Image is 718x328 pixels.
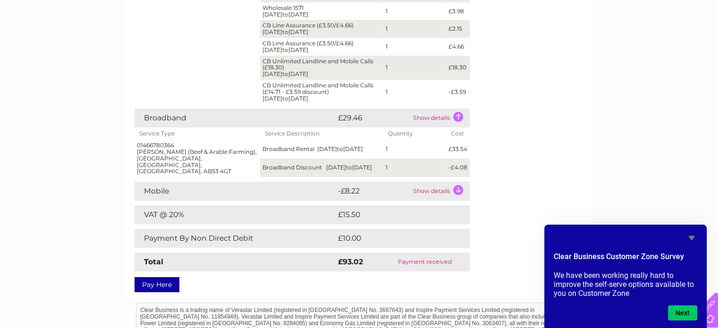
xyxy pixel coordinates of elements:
th: Cost [446,127,469,140]
th: Quantity [383,127,446,140]
td: Payment received [380,252,469,271]
span: to [282,46,288,53]
div: Clear Business is a trading name of Verastar Limited (registered in [GEOGRAPHIC_DATA] No. 3667643... [136,5,583,46]
a: 0333 014 3131 [540,5,605,17]
td: -£3.59 [446,80,469,104]
button: Hide survey [686,232,697,244]
span: to [337,145,343,152]
td: 1 [383,38,446,56]
td: £18.30 [446,56,469,80]
td: £2.15 [446,20,469,38]
td: CB Unlimited Landline and Mobile Calls (£18.30) [DATE] [DATE] [260,56,383,80]
a: Pay Here [135,277,179,292]
a: Contact [655,40,678,47]
strong: £93.02 [338,257,363,266]
td: 1 [383,159,446,177]
td: CB Line Assurance (£3.50/£4.66) [DATE] [DATE] [260,38,383,56]
td: CB Unlimited Landline and Mobile Calls (£14.71 - £3.59 discount) [DATE] [DATE] [260,80,383,104]
td: Broadband Rental [DATE] [DATE] [260,140,383,158]
td: Wholesale 1571 [DATE] [DATE] [260,2,383,20]
td: £15.50 [336,205,450,224]
td: VAT @ 20% [135,205,336,224]
td: 1 [383,80,446,104]
td: 1 [383,20,446,38]
button: Next question [668,305,697,320]
td: Payment By Non Direct Debit [135,229,336,248]
td: £10.00 [336,229,450,248]
a: Log out [687,40,709,47]
span: to [346,164,352,171]
td: Broadband Discount [DATE] [DATE] [260,159,383,177]
td: -£8.22 [336,182,411,201]
th: Service Description [260,127,383,140]
td: Mobile [135,182,336,201]
a: Water [552,40,570,47]
td: Show details [411,182,470,201]
h2: Clear Business Customer Zone Survey [554,251,697,267]
p: We have been working really hard to improve the self-serve options available to you on Customer Zone [554,271,697,298]
div: Clear Business Customer Zone Survey [554,232,697,320]
td: 1 [383,140,446,158]
td: Broadband [135,109,336,127]
td: CB Line Assurance (£3.50/£4.66) [DATE] [DATE] [260,20,383,38]
a: Blog [636,40,650,47]
td: £4.66 [446,38,469,56]
td: £33.54 [446,140,469,158]
span: to [282,95,288,102]
td: Show details [411,109,470,127]
td: -£4.08 [446,159,469,177]
td: 1 [383,2,446,20]
a: Telecoms [602,40,630,47]
span: to [282,70,288,77]
td: 1 [383,56,446,80]
strong: Total [144,257,163,266]
div: 01466780364 [PERSON_NAME] (Beef & Arable Farming), [GEOGRAPHIC_DATA], [GEOGRAPHIC_DATA], [GEOGRAP... [137,142,258,175]
th: Service Type [135,127,260,140]
span: to [282,28,288,35]
span: to [282,11,288,18]
td: £3.98 [446,2,469,20]
td: £29.46 [336,109,411,127]
a: Energy [575,40,596,47]
img: logo.png [25,25,73,53]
